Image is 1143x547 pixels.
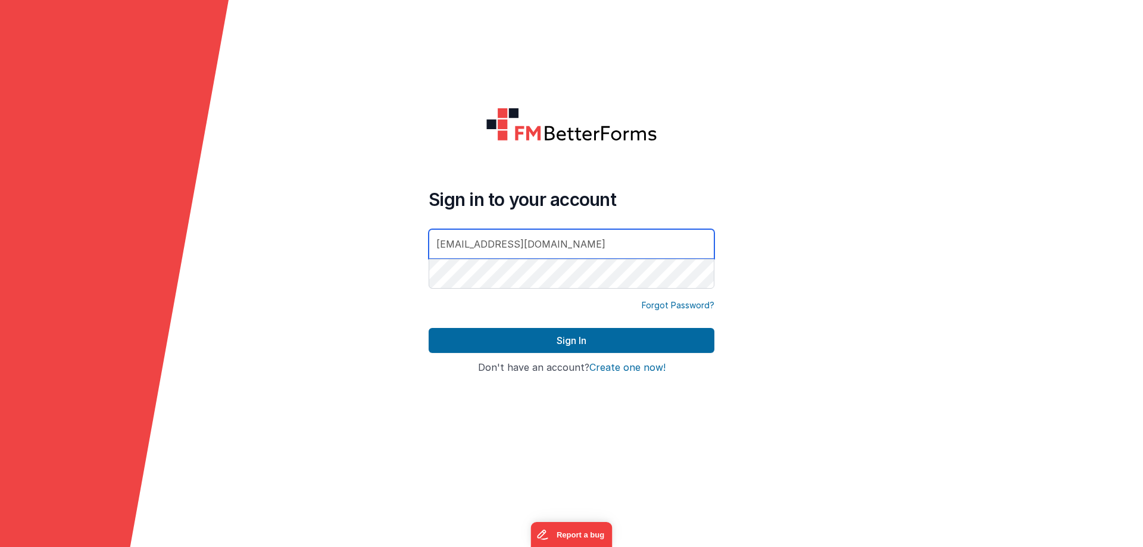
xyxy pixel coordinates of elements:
button: Create one now! [589,362,666,373]
iframe: Marker.io feedback button [531,522,613,547]
input: Email Address [429,229,714,259]
a: Forgot Password? [642,299,714,311]
h4: Don't have an account? [429,362,714,373]
h4: Sign in to your account [429,189,714,210]
button: Sign In [429,328,714,353]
